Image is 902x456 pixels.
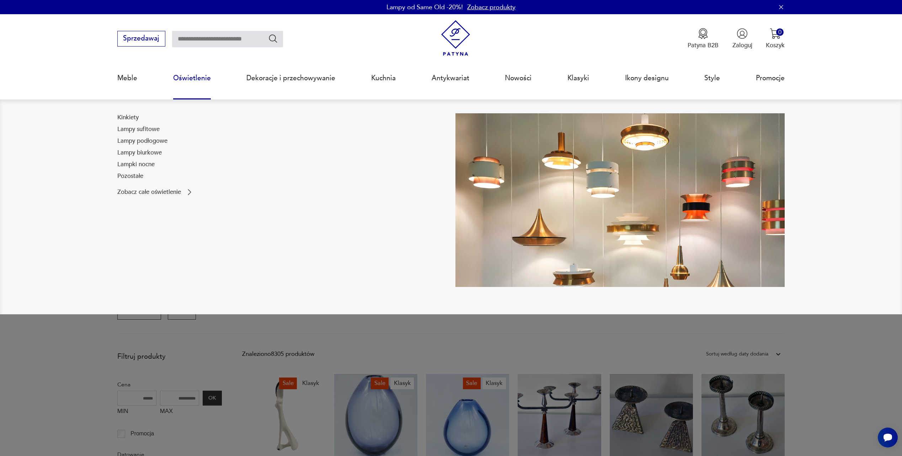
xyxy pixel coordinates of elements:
a: Promocje [756,62,785,94]
button: Patyna B2B [688,28,719,49]
a: Lampy podłogowe [117,137,167,145]
a: Lampki nocne [117,160,155,169]
button: Zaloguj [732,28,752,49]
img: Ikona koszyka [770,28,781,39]
iframe: Smartsupp widget button [878,428,898,447]
a: Oświetlenie [173,62,211,94]
img: Patyna - sklep z meblami i dekoracjami vintage [438,20,474,56]
button: Szukaj [268,33,278,44]
a: Kuchnia [371,62,396,94]
img: a9d990cd2508053be832d7f2d4ba3cb1.jpg [455,113,785,287]
p: Zaloguj [732,41,752,49]
a: Zobacz produkty [467,3,516,12]
a: Lampy sufitowe [117,125,160,134]
a: Lampy biurkowe [117,148,162,157]
a: Zobacz całe oświetlenie [117,188,194,196]
p: Patyna B2B [688,41,719,49]
a: Klasyki [567,62,589,94]
p: Koszyk [766,41,785,49]
a: Nowości [505,62,532,94]
a: Meble [117,62,137,94]
a: Dekoracje i przechowywanie [246,62,335,94]
button: Sprzedawaj [117,31,165,47]
button: 0Koszyk [766,28,785,49]
a: Antykwariat [432,62,469,94]
p: Lampy od Same Old -20%! [386,3,463,12]
a: Ikona medaluPatyna B2B [688,28,719,49]
img: Ikonka użytkownika [737,28,748,39]
a: Kinkiety [117,113,139,122]
a: Sprzedawaj [117,36,165,42]
a: Ikony designu [625,62,669,94]
p: Zobacz całe oświetlenie [117,189,181,195]
div: 0 [776,28,784,36]
a: Style [704,62,720,94]
img: Ikona medalu [698,28,709,39]
a: Pozostałe [117,172,143,180]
